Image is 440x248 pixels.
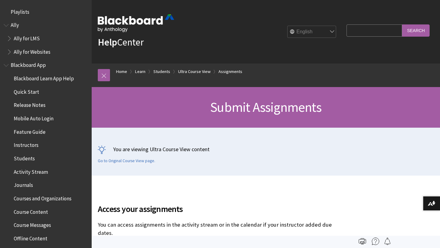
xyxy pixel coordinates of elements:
a: Go to Original Course View page. [98,158,155,164]
img: More help [372,238,379,245]
a: Home [116,68,127,75]
span: Blackboard Learn App Help [14,73,74,82]
img: Follow this page [384,238,391,245]
a: HelpCenter [98,36,144,48]
span: Release Notes [14,100,46,108]
a: Assignments [218,68,242,75]
a: Learn [135,68,145,75]
span: Access your assignments [98,202,343,215]
span: Students [14,153,35,162]
span: Playlists [11,7,29,15]
p: You can access assignments in the activity stream or in the calendar if your instructor added due... [98,221,343,237]
span: Courses and Organizations [14,193,71,202]
span: Mobile Auto Login [14,113,53,122]
a: Ultra Course View [178,68,211,75]
p: You are viewing Ultra Course View content [98,145,434,153]
input: Search [402,24,430,36]
img: Blackboard by Anthology [98,14,174,32]
span: Journals [14,180,33,188]
span: Feature Guide [14,127,46,135]
span: Instructors [14,140,38,148]
a: Students [153,68,170,75]
span: Course Messages [14,220,51,228]
span: Ally for Websites [14,47,50,55]
nav: Book outline for Anthology Ally Help [4,20,88,57]
span: Offline Content [14,233,47,242]
span: Blackboard App [11,60,46,68]
span: Ally [11,20,19,28]
img: Print [359,238,366,245]
span: Activity Stream [14,167,48,175]
span: Course Content [14,207,48,215]
span: Quick Start [14,87,39,95]
strong: Help [98,36,117,48]
span: Submit Assignments [210,99,321,115]
nav: Book outline for Playlists [4,7,88,17]
span: Ally for LMS [14,33,40,42]
select: Site Language Selector [288,26,336,38]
